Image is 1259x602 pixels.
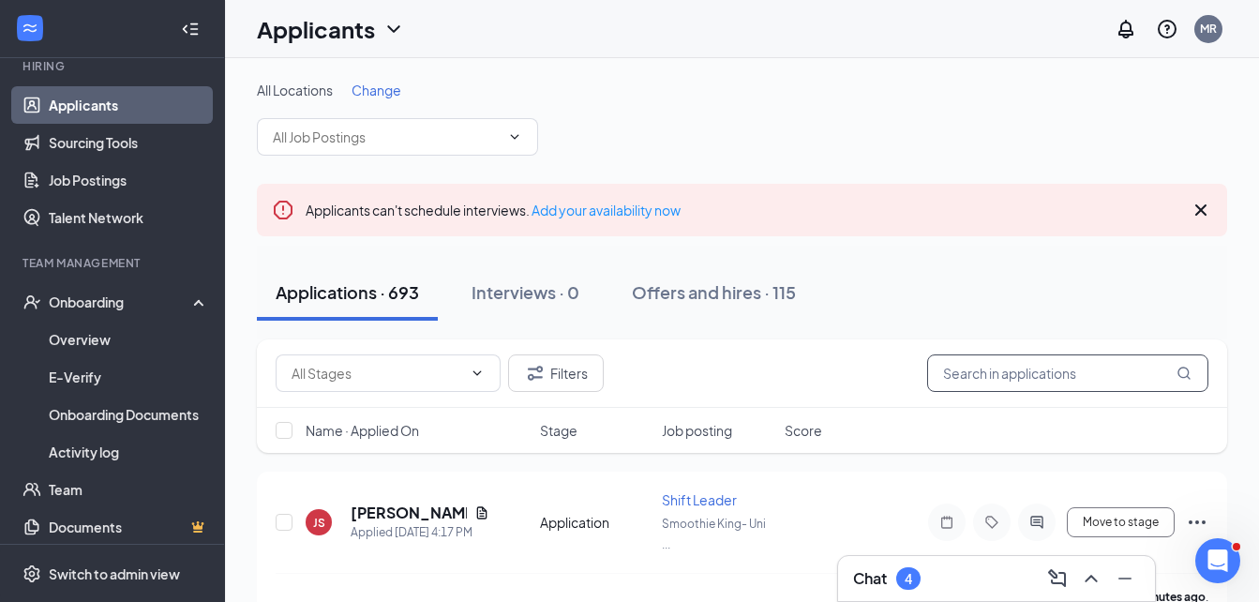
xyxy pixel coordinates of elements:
iframe: Intercom live chat [1195,538,1240,583]
div: Applications · 693 [276,280,419,304]
svg: ActiveChat [1026,515,1048,530]
span: All Locations [257,82,333,98]
svg: ComposeMessage [1046,567,1069,590]
button: Move to stage [1067,507,1175,537]
svg: QuestionInfo [1156,18,1178,40]
div: Onboarding [49,293,193,311]
h5: [PERSON_NAME] [351,503,467,523]
a: Add your availability now [532,202,681,218]
div: Interviews · 0 [472,280,579,304]
a: Sourcing Tools [49,124,209,161]
svg: Ellipses [1186,511,1208,534]
svg: Collapse [181,20,200,38]
span: Job posting [662,421,732,440]
div: MR [1200,21,1217,37]
svg: Tag [981,515,1003,530]
svg: ChevronDown [382,18,405,40]
h3: Chat [853,568,887,589]
button: Minimize [1110,564,1140,594]
svg: UserCheck [22,293,41,311]
div: 4 [905,571,912,587]
a: Talent Network [49,199,209,236]
button: ChevronUp [1076,564,1106,594]
span: Change [352,82,401,98]
input: All Job Postings [273,127,500,147]
span: Stage [540,421,577,440]
a: Applicants [49,86,209,124]
div: Application [540,513,652,532]
span: Smoothie King- Uni ... [662,517,766,551]
a: Team [49,471,209,508]
svg: WorkstreamLogo [21,19,39,38]
button: Filter Filters [508,354,604,392]
svg: Filter [524,362,547,384]
a: Overview [49,321,209,358]
a: E-Verify [49,358,209,396]
svg: Minimize [1114,567,1136,590]
svg: Document [474,505,489,520]
div: Switch to admin view [49,564,180,583]
span: Name · Applied On [306,421,419,440]
a: Job Postings [49,161,209,199]
svg: Note [936,515,958,530]
div: JS [313,515,325,531]
input: Search in applications [927,354,1208,392]
div: Offers and hires · 115 [632,280,796,304]
h1: Applicants [257,13,375,45]
svg: ChevronDown [507,129,522,144]
svg: ChevronDown [470,366,485,381]
svg: Notifications [1115,18,1137,40]
a: Activity log [49,433,209,471]
div: Applied [DATE] 4:17 PM [351,523,489,542]
svg: Cross [1190,199,1212,221]
a: DocumentsCrown [49,508,209,546]
a: Onboarding Documents [49,396,209,433]
span: Shift Leader [662,491,737,508]
svg: ChevronUp [1080,567,1102,590]
svg: Settings [22,564,41,583]
button: ComposeMessage [1042,564,1072,594]
div: Hiring [22,58,205,74]
input: All Stages [292,363,462,384]
svg: Error [272,199,294,221]
span: Score [785,421,822,440]
span: Applicants can't schedule interviews. [306,202,681,218]
svg: MagnifyingGlass [1177,366,1192,381]
div: Team Management [22,255,205,271]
